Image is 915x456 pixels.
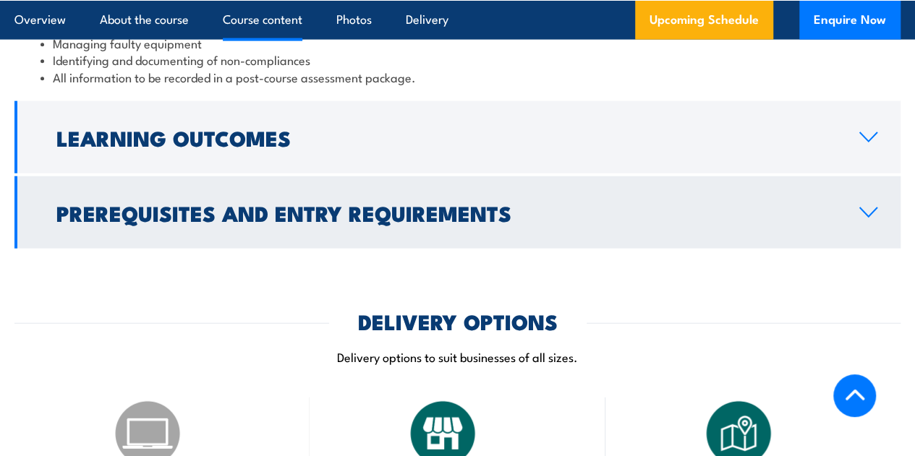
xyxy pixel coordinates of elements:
h2: DELIVERY OPTIONS [358,311,558,330]
li: Identifying and documenting of non-compliances [41,51,874,68]
a: Learning Outcomes [14,101,901,173]
h2: Prerequisites and Entry Requirements [56,203,836,222]
li: All information to be recorded in a post-course assessment package. [41,69,874,85]
h2: Learning Outcomes [56,128,836,147]
p: Delivery options to suit businesses of all sizes. [14,348,901,365]
li: Managing faulty equipment [41,35,874,51]
a: Prerequisites and Entry Requirements [14,176,901,249]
